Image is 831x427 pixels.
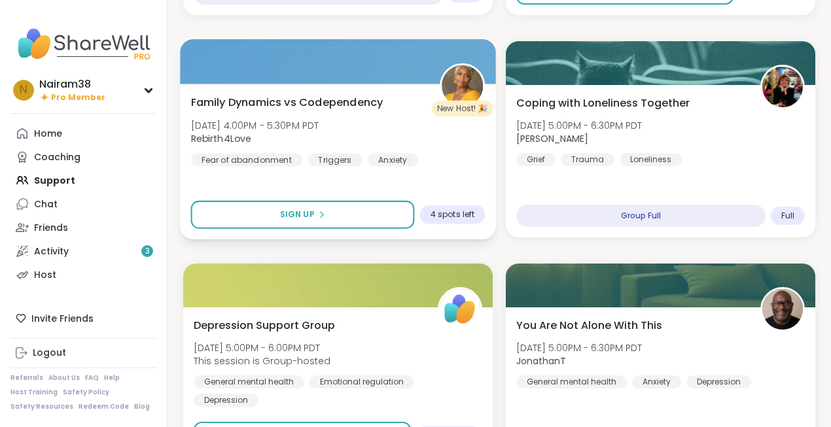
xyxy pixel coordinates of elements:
[10,341,156,365] a: Logout
[308,153,362,166] div: Triggers
[34,151,80,164] div: Coaching
[194,318,335,333] span: Depression Support Group
[10,216,156,239] a: Friends
[516,153,556,166] div: Grief
[63,388,109,397] a: Safety Policy
[194,354,330,367] span: This session is Group-hosted
[516,318,662,333] span: You Are Not Alone With This
[10,122,156,145] a: Home
[440,289,480,330] img: ShareWell
[79,402,129,411] a: Redeem Code
[20,82,27,99] span: N
[34,198,58,211] div: Chat
[368,153,418,166] div: Anxiety
[516,341,642,354] span: [DATE] 5:00PM - 6:30PM PDT
[194,394,258,407] div: Depression
[191,201,415,229] button: Sign Up
[10,145,156,169] a: Coaching
[191,153,302,166] div: Fear of abandonment
[194,341,330,354] span: [DATE] 5:00PM - 6:00PM PDT
[191,94,383,110] span: Family Dynamics vs Codependency
[39,77,105,92] div: Nairam38
[191,118,319,131] span: [DATE] 4:00PM - 5:30PM PDT
[85,373,99,383] a: FAQ
[10,239,156,263] a: Activity3
[280,209,315,220] span: Sign Up
[194,375,304,388] div: General mental health
[561,153,614,166] div: Trauma
[10,21,156,67] img: ShareWell Nav Logo
[432,101,493,116] div: New Host! 🎉
[516,95,690,111] span: Coping with Loneliness Together
[10,307,156,330] div: Invite Friends
[10,402,73,411] a: Safety Resources
[516,205,766,227] div: Group Full
[781,211,794,221] span: Full
[762,67,803,107] img: Judy
[431,209,474,220] span: 4 spots left
[10,192,156,216] a: Chat
[762,289,803,330] img: JonathanT
[632,375,681,388] div: Anxiety
[48,373,80,383] a: About Us
[516,375,627,388] div: General mental health
[10,388,58,397] a: Host Training
[145,246,150,257] span: 3
[34,222,68,235] div: Friends
[309,375,414,388] div: Emotional regulation
[620,153,682,166] div: Loneliness
[516,119,642,132] span: [DATE] 5:00PM - 6:30PM PDT
[134,402,150,411] a: Blog
[516,132,588,145] b: [PERSON_NAME]
[33,347,66,360] div: Logout
[10,373,43,383] a: Referrals
[34,245,69,258] div: Activity
[34,128,62,141] div: Home
[442,65,483,107] img: Rebirth4Love
[191,132,252,145] b: Rebirth4Love
[516,354,566,367] b: JonathanT
[51,92,105,103] span: Pro Member
[10,263,156,286] a: Host
[34,269,56,282] div: Host
[104,373,120,383] a: Help
[686,375,751,388] div: Depression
